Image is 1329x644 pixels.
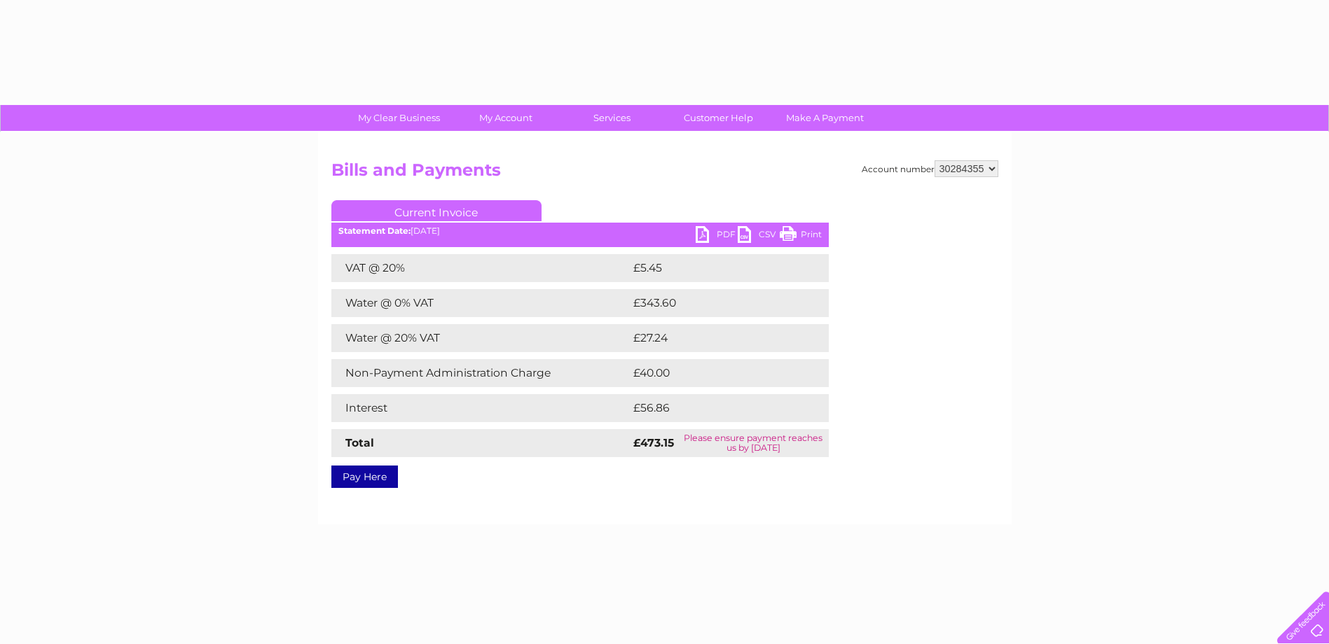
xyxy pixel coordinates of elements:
[331,359,630,387] td: Non-Payment Administration Charge
[331,200,542,221] a: Current Invoice
[331,289,630,317] td: Water @ 0% VAT
[738,226,780,246] a: CSV
[678,429,828,457] td: Please ensure payment reaches us by [DATE]
[630,394,801,422] td: £56.86
[338,225,411,236] b: Statement Date:
[331,394,630,422] td: Interest
[331,226,829,236] div: [DATE]
[345,436,374,449] strong: Total
[696,226,738,246] a: PDF
[630,289,804,317] td: £343.60
[633,436,674,449] strong: £473.15
[780,226,822,246] a: Print
[448,105,563,131] a: My Account
[630,359,801,387] td: £40.00
[661,105,776,131] a: Customer Help
[630,324,800,352] td: £27.24
[331,465,398,488] a: Pay Here
[331,254,630,282] td: VAT @ 20%
[331,324,630,352] td: Water @ 20% VAT
[767,105,883,131] a: Make A Payment
[554,105,670,131] a: Services
[331,160,998,187] h2: Bills and Payments
[341,105,457,131] a: My Clear Business
[862,160,998,177] div: Account number
[630,254,796,282] td: £5.45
